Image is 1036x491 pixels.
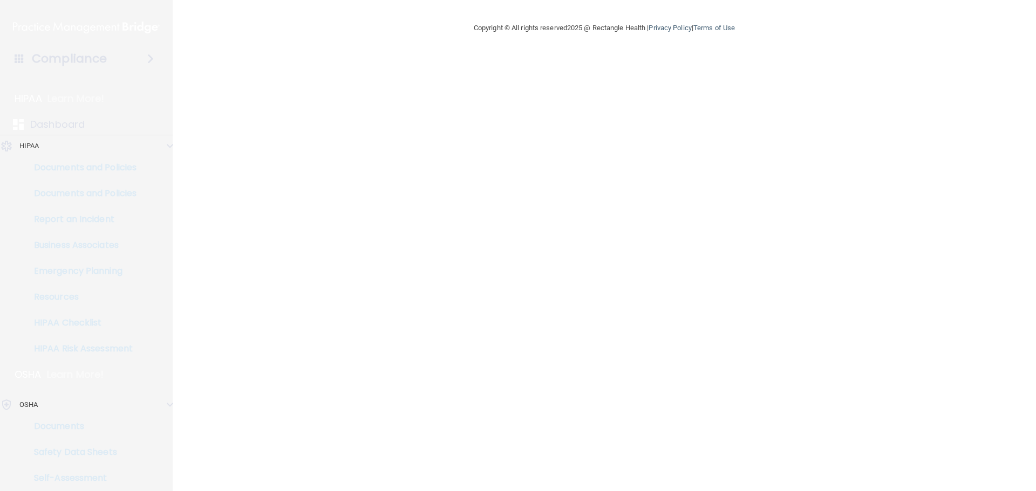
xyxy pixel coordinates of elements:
[7,317,154,328] p: HIPAA Checklist
[7,266,154,276] p: Emergency Planning
[13,17,160,38] img: PMB logo
[13,118,157,131] a: Dashboard
[7,447,154,458] p: Safety Data Sheets
[7,240,154,251] p: Business Associates
[13,119,24,130] img: dashboard.aa5b2476.svg
[19,398,38,411] p: OSHA
[7,214,154,225] p: Report an Incident
[32,51,107,66] h4: Compliance
[19,140,39,153] p: HIPAA
[7,343,154,354] p: HIPAA Risk Assessment
[7,188,154,199] p: Documents and Policies
[47,368,104,381] p: Learn More!
[15,92,42,105] p: HIPAA
[7,292,154,302] p: Resources
[7,421,154,432] p: Documents
[693,24,735,32] a: Terms of Use
[7,473,154,483] p: Self-Assessment
[30,118,85,131] p: Dashboard
[649,24,691,32] a: Privacy Policy
[47,92,105,105] p: Learn More!
[15,368,42,381] p: OSHA
[7,162,154,173] p: Documents and Policies
[407,11,801,45] div: Copyright © All rights reserved 2025 @ Rectangle Health | |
